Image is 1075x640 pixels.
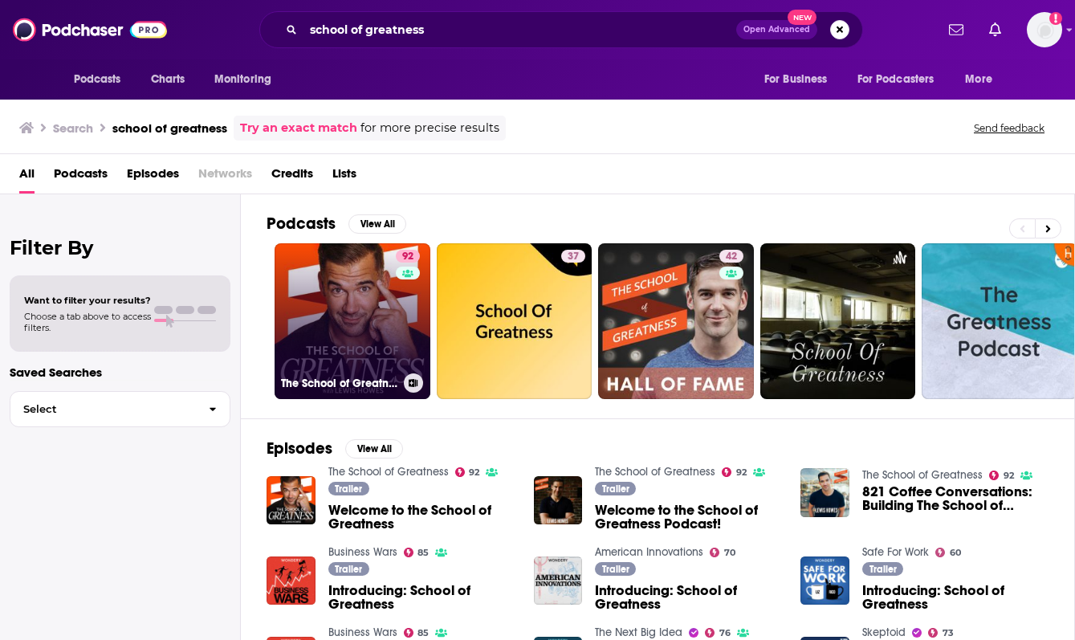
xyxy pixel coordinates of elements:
[1027,12,1062,47] button: Show profile menu
[719,250,743,263] a: 42
[862,485,1049,512] a: 821 Coffee Conversations: Building The School of Greatness Empire
[332,161,356,194] a: Lists
[568,249,579,265] span: 37
[722,467,747,477] a: 92
[1027,12,1062,47] img: User Profile
[203,64,292,95] button: open menu
[112,120,227,136] h3: school of greatness
[328,503,515,531] a: Welcome to the School of Greatness
[127,161,179,194] a: Episodes
[602,565,629,574] span: Trailer
[724,549,735,556] span: 70
[561,250,585,263] a: 37
[267,476,316,525] a: Welcome to the School of Greatness
[736,469,747,476] span: 92
[275,243,430,399] a: 92The School of Greatness
[764,68,828,91] span: For Business
[710,548,735,557] a: 70
[862,626,906,639] a: Skeptoid
[271,161,313,194] a: Credits
[469,469,479,476] span: 92
[743,26,810,34] span: Open Advanced
[965,68,992,91] span: More
[719,630,731,637] span: 76
[328,545,397,559] a: Business Wars
[10,391,230,427] button: Select
[151,68,185,91] span: Charts
[54,161,108,194] a: Podcasts
[943,16,970,43] a: Show notifications dropdown
[360,119,499,137] span: for more precise results
[417,549,429,556] span: 85
[595,584,781,611] a: Introducing: School of Greatness
[943,630,954,637] span: 73
[862,584,1049,611] a: Introducing: School of Greatness
[1004,472,1014,479] span: 92
[348,214,406,234] button: View All
[598,243,754,399] a: 42
[240,119,357,137] a: Try an exact match
[267,556,316,605] a: Introducing: School of Greatness
[198,161,252,194] span: Networks
[417,630,429,637] span: 85
[989,471,1014,480] a: 92
[335,565,362,574] span: Trailer
[345,439,403,459] button: View All
[954,64,1012,95] button: open menu
[534,476,583,525] img: Welcome to the School of Greatness Podcast!
[1027,12,1062,47] span: Logged in as yonahlieberman
[800,468,849,517] a: 821 Coffee Conversations: Building The School of Greatness Empire
[753,64,848,95] button: open menu
[328,584,515,611] a: Introducing: School of Greatness
[328,465,449,479] a: The School of Greatness
[928,628,954,638] a: 73
[534,556,583,605] img: Introducing: School of Greatness
[19,161,35,194] a: All
[404,628,430,638] a: 85
[10,236,230,259] h2: Filter By
[335,484,362,494] span: Trailer
[10,365,230,380] p: Saved Searches
[950,549,961,556] span: 60
[705,628,731,638] a: 76
[267,438,332,459] h2: Episodes
[862,545,929,559] a: Safe For Work
[437,243,592,399] a: 37
[455,467,480,477] a: 92
[24,311,151,333] span: Choose a tab above to access filters.
[862,468,983,482] a: The School of Greatness
[969,121,1049,135] button: Send feedback
[595,503,781,531] a: Welcome to the School of Greatness Podcast!
[140,64,195,95] a: Charts
[800,556,849,605] img: Introducing: School of Greatness
[267,214,406,234] a: PodcastsView All
[847,64,958,95] button: open menu
[13,14,167,45] a: Podchaser - Follow, Share and Rate Podcasts
[935,548,961,557] a: 60
[74,68,121,91] span: Podcasts
[63,64,142,95] button: open menu
[404,548,430,557] a: 85
[328,626,397,639] a: Business Wars
[402,249,413,265] span: 92
[214,68,271,91] span: Monitoring
[869,565,897,574] span: Trailer
[595,626,682,639] a: The Next Big Idea
[24,295,151,306] span: Want to filter your results?
[736,20,817,39] button: Open AdvancedNew
[857,68,935,91] span: For Podcasters
[1049,12,1062,25] svg: Add a profile image
[726,249,737,265] span: 42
